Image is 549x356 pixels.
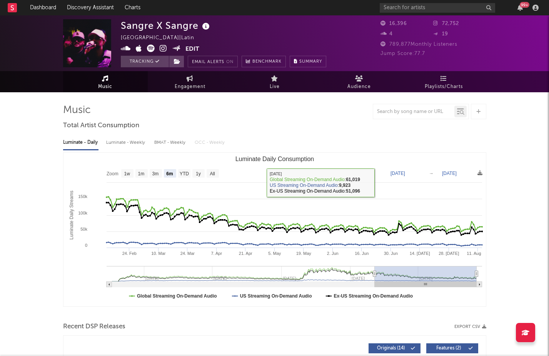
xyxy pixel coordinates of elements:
button: Export CSV [454,324,486,329]
text: 14. [DATE] [409,251,430,256]
span: Live [270,82,280,91]
text: 28. [DATE] [439,251,459,256]
a: Benchmark [242,56,286,67]
text: 0 [85,243,87,248]
text: Luminate Daily Consumption [235,156,314,162]
span: 19 [433,32,448,37]
a: Music [63,71,148,92]
div: Sangre X Sangre [121,19,212,32]
em: On [226,60,234,64]
text: 50k [80,227,87,231]
text: All [210,171,215,176]
span: Originals ( 14 ) [374,346,409,351]
div: BMAT - Weekly [154,136,187,149]
text: 21. Apr [239,251,252,256]
span: 789,877 Monthly Listeners [380,42,457,47]
span: 16,396 [380,21,407,26]
text: Ex-US Streaming On-Demand Audio [334,293,413,299]
span: Total Artist Consumption [63,121,139,130]
text: 24. Feb [122,251,136,256]
text: 1m [138,171,144,176]
span: Engagement [175,82,205,91]
span: Features ( 2 ) [431,346,467,351]
span: Benchmark [252,57,282,67]
button: Email AlertsOn [188,56,238,67]
text: 6m [166,171,173,176]
button: Tracking [121,56,169,67]
text: 10. Mar [151,251,166,256]
button: Summary [290,56,326,67]
span: 72,752 [433,21,459,26]
span: Summary [299,60,322,64]
button: 99+ [517,5,523,11]
text: 11. Aug [467,251,481,256]
span: Jump Score: 77.7 [380,51,425,56]
span: Recent DSP Releases [63,322,125,331]
svg: Luminate Daily Consumption [63,153,486,306]
text: [DATE] [390,171,405,176]
span: Music [98,82,112,91]
div: 99 + [520,2,529,8]
input: Search by song name or URL [373,109,454,115]
text: 16. Jun [355,251,369,256]
text: 30. Jun [384,251,397,256]
span: Audience [347,82,371,91]
text: 2. Jun [327,251,338,256]
a: Engagement [148,71,232,92]
a: Audience [317,71,402,92]
text: 100k [78,211,87,215]
text: → [429,171,434,176]
text: 1w [124,171,130,176]
span: Playlists/Charts [425,82,463,91]
text: Zoom [107,171,118,176]
text: 3m [152,171,159,176]
text: US Streaming On-Demand Audio [240,293,312,299]
text: Global Streaming On-Demand Audio [137,293,217,299]
a: Live [232,71,317,92]
text: 150k [78,194,87,199]
input: Search for artists [380,3,495,13]
text: YTD [179,171,189,176]
button: Originals(14) [369,343,421,353]
text: 19. May [296,251,311,256]
text: 7. Apr [211,251,222,256]
div: Luminate - Daily [63,136,98,149]
text: [DATE] [442,171,457,176]
text: 5. May [268,251,281,256]
span: 4 [380,32,393,37]
div: [GEOGRAPHIC_DATA] | Latin [121,33,203,43]
text: Luminate Daily Streams [68,191,74,240]
a: Playlists/Charts [402,71,486,92]
div: Luminate - Weekly [106,136,147,149]
button: Edit [185,45,199,54]
text: 1y [196,171,201,176]
button: Features(2) [426,343,478,353]
text: 24. Mar [180,251,195,256]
